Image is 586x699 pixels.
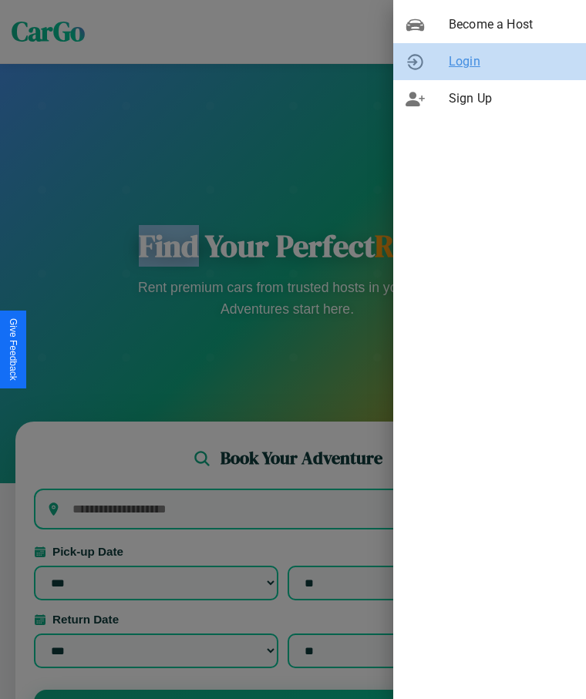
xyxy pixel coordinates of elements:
span: Login [449,52,574,71]
div: Give Feedback [8,318,19,381]
div: Become a Host [393,6,586,43]
div: Login [393,43,586,80]
span: Sign Up [449,89,574,108]
div: Sign Up [393,80,586,117]
span: Become a Host [449,15,574,34]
